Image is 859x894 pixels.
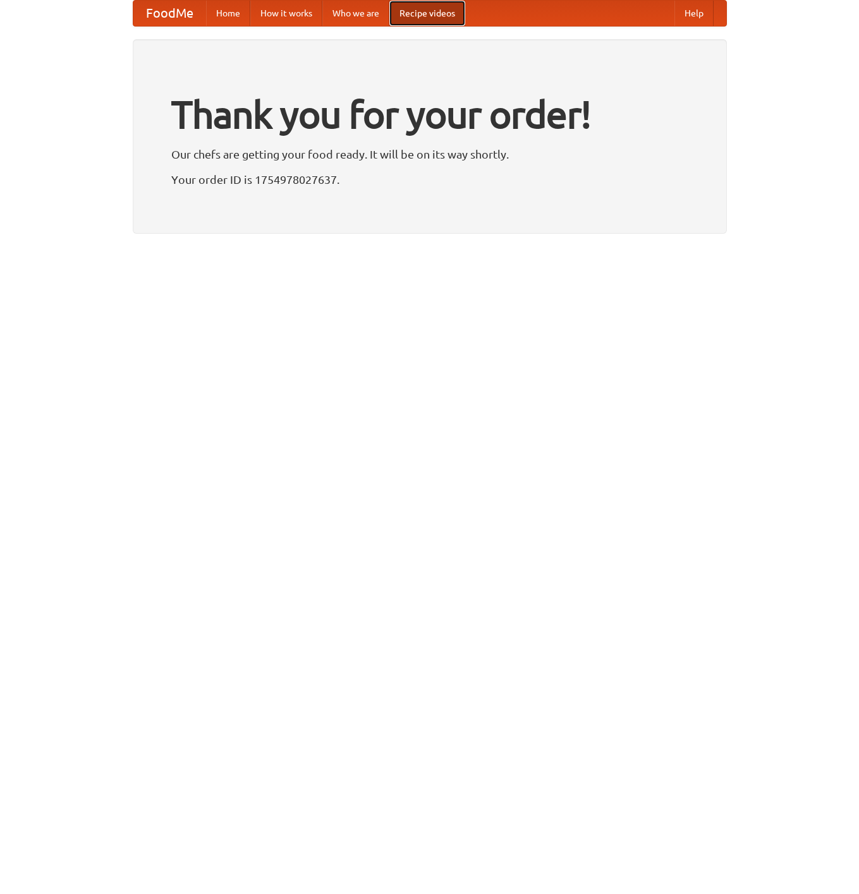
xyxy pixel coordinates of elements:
[171,145,688,164] p: Our chefs are getting your food ready. It will be on its way shortly.
[250,1,322,26] a: How it works
[171,84,688,145] h1: Thank you for your order!
[674,1,714,26] a: Help
[171,170,688,189] p: Your order ID is 1754978027637.
[389,1,465,26] a: Recipe videos
[322,1,389,26] a: Who we are
[133,1,206,26] a: FoodMe
[206,1,250,26] a: Home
